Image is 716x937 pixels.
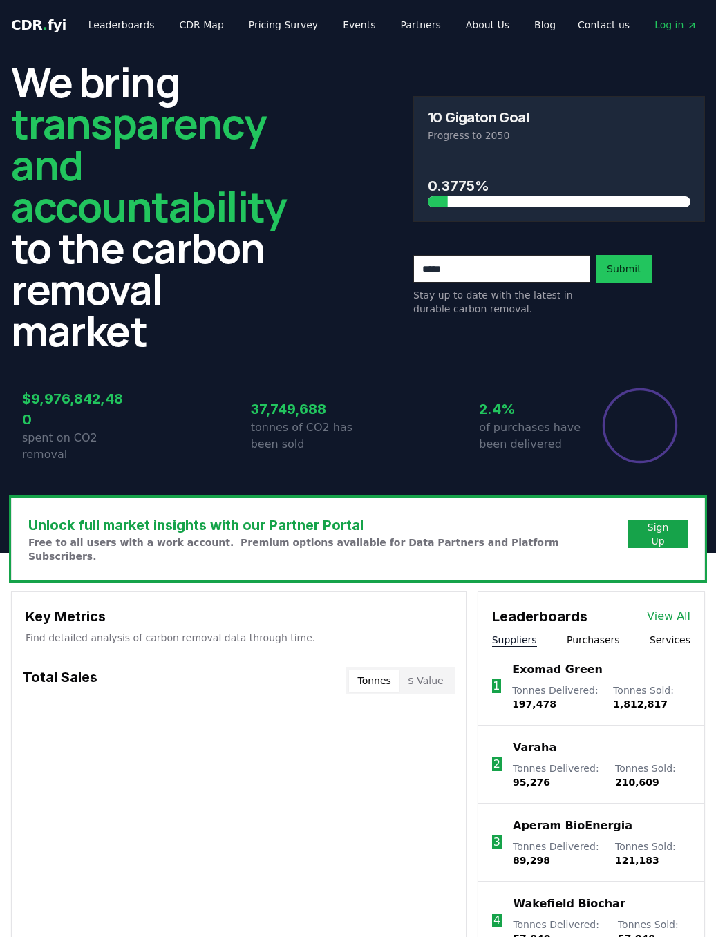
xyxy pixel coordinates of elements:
[332,12,386,37] a: Events
[22,388,129,430] h3: $9,976,842,480
[601,387,679,464] div: Percentage of sales delivered
[639,520,677,548] a: Sign Up
[492,633,537,647] button: Suppliers
[11,95,286,234] span: transparency and accountability
[523,12,567,37] a: Blog
[613,683,690,711] p: Tonnes Sold :
[28,536,628,563] p: Free to all users with a work account. Premium options available for Data Partners and Platform S...
[28,515,628,536] h3: Unlock full market insights with our Partner Portal
[251,419,358,453] p: tonnes of CO2 has been sold
[512,699,556,710] span: 197,478
[455,12,520,37] a: About Us
[615,855,659,866] span: 121,183
[513,777,550,788] span: 95,276
[513,840,601,867] p: Tonnes Delivered :
[169,12,235,37] a: CDR Map
[238,12,329,37] a: Pricing Survey
[492,606,587,627] h3: Leaderboards
[479,399,586,419] h3: 2.4%
[567,12,641,37] a: Contact us
[428,129,690,142] p: Progress to 2050
[613,699,668,710] span: 1,812,817
[23,667,97,694] h3: Total Sales
[11,15,66,35] a: CDR.fyi
[628,520,688,548] button: Sign Up
[513,817,632,834] a: Aperam BioEnergia
[493,912,500,929] p: 4
[567,12,708,37] nav: Main
[428,111,529,124] h3: 10 Gigaton Goal
[479,419,586,453] p: of purchases have been delivered
[647,608,690,625] a: View All
[493,834,500,851] p: 3
[493,756,500,773] p: 2
[349,670,399,692] button: Tonnes
[22,430,129,463] p: spent on CO2 removal
[513,855,550,866] span: 89,298
[399,670,452,692] button: $ Value
[26,631,452,645] p: Find detailed analysis of carbon removal data through time.
[512,683,599,711] p: Tonnes Delivered :
[615,840,690,867] p: Tonnes Sold :
[650,633,690,647] button: Services
[43,17,48,33] span: .
[615,777,659,788] span: 210,609
[413,288,590,316] p: Stay up to date with the latest in durable carbon removal.
[513,761,601,789] p: Tonnes Delivered :
[11,17,66,33] span: CDR fyi
[493,678,500,694] p: 1
[643,12,708,37] a: Log in
[390,12,452,37] a: Partners
[428,176,690,196] h3: 0.3775%
[251,399,358,419] h3: 37,749,688
[512,661,603,678] a: Exomad Green
[615,761,690,789] p: Tonnes Sold :
[654,18,697,32] span: Log in
[567,633,620,647] button: Purchasers
[77,12,166,37] a: Leaderboards
[77,12,567,37] nav: Main
[513,739,556,756] a: Varaha
[513,896,625,912] a: Wakefield Biochar
[26,606,452,627] h3: Key Metrics
[11,61,303,351] h2: We bring to the carbon removal market
[596,255,652,283] button: Submit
